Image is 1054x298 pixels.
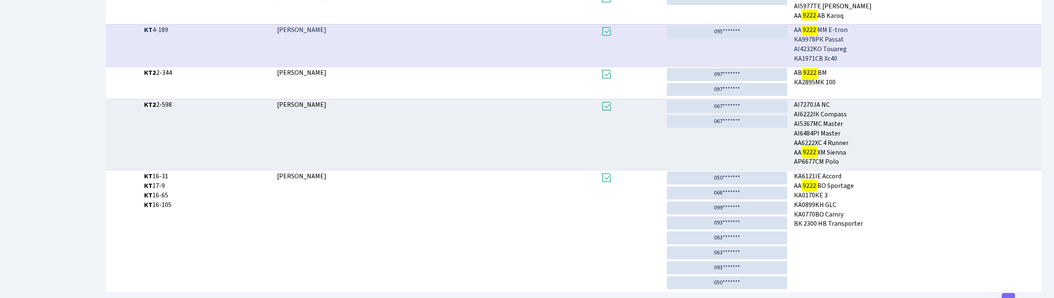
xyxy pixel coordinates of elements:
[277,172,326,181] span: [PERSON_NAME]
[794,25,1038,63] span: АА ММ E-tron КА9978РК Passat AI4232KO Touareg KA1971CB Xc40
[145,181,153,190] b: КТ
[794,100,1038,167] span: АІ7270JA NC АІ6222ІК Compass АІ5367МС Master АІ6484РІ Master АА6222ХС 4 Runner АА ХМ Sienna АР667...
[802,10,817,21] mark: 9222
[802,24,817,36] mark: 9222
[145,200,153,209] b: КТ
[145,68,271,78] span: 2-344
[802,146,817,158] mark: 9222
[794,172,1038,229] span: KA6121IE Accord АА ВО Sportage КА0170КЕ 3 KA0899KH GLC КА0770ВО Camry BК 2300 HB Transporter
[802,180,817,192] mark: 9222
[145,100,271,110] span: 2-598
[145,191,153,200] b: КТ
[145,25,153,34] b: КТ
[277,100,326,109] span: [PERSON_NAME]
[802,67,818,79] mark: 9222
[145,172,271,209] span: 16-31 17-9 16-65 16-105
[145,172,153,181] b: КТ
[145,68,157,77] b: КТ2
[145,25,271,35] span: 4-189
[794,68,1038,87] span: АВ ВМ КА2895МК 100
[277,25,326,34] span: [PERSON_NAME]
[145,100,157,109] b: КТ2
[277,68,326,77] span: [PERSON_NAME]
